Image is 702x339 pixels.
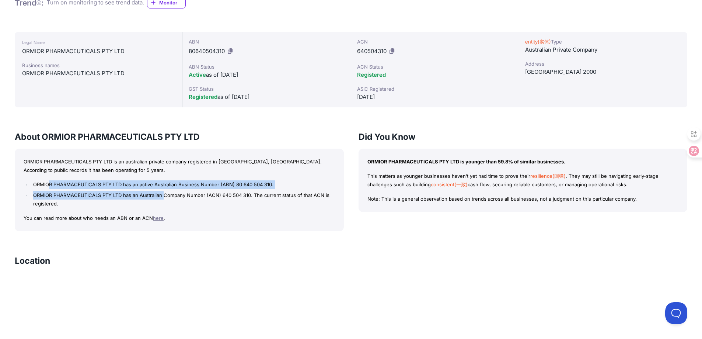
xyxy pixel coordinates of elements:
span: 80640504310 [189,48,225,55]
div: Business names [22,62,175,69]
span: Registered [357,71,386,78]
div: [DATE] [357,93,513,101]
span: resilience [530,173,552,179]
li: ORMIOR PHARMACEUTICALS PTY LTD has an Australian Company Number (ACN) 640 504 310. The current st... [31,191,335,208]
p: Note: This is a general observation based on trends across all businesses, not a judgment on this... [367,195,679,203]
span: (一致) [454,181,468,187]
h3: Location [15,255,50,267]
div: as of [DATE] [189,70,345,79]
span: Registered [189,93,217,100]
span: consistent [431,181,454,187]
div: ACN [357,38,513,45]
li: ORMIOR PHARMACEUTICALS PTY LTD has an active Australian Business Number (ABN) 80 640 504 310. [31,180,335,189]
span: entity [525,39,538,45]
span: 640504310 [357,48,387,55]
div: ORMIOR PHARMACEUTICALS PTY LTD [22,47,175,56]
h3: About ORMIOR PHARMACEUTICALS PTY LTD [15,131,344,143]
span: Active [189,71,206,78]
div: ACN Status [357,63,513,70]
span: (实体) [538,39,551,45]
div: ASIC Registered [357,85,513,93]
p: You can read more about who needs an ABN or an ACN . [24,214,335,222]
div: as of [DATE] [189,93,345,101]
span: (回弹) [552,173,566,179]
lgw-hc: Type [525,39,562,45]
div: Australian Private Company [525,45,681,54]
lgw-hc: This matters as younger businesses haven’t yet had time to prove their . They may still be naviga... [367,173,659,187]
a: here [153,215,164,221]
div: ABN Status [189,63,345,70]
div: [GEOGRAPHIC_DATA] 2000 [525,68,681,76]
p: ORMIOR PHARMACEUTICALS PTY LTD is younger than 59.8% of similar businesses. [367,158,679,166]
h3: Did You Know [359,131,688,143]
p: ORMIOR PHARMACEUTICALS PTY LTD is an australian private company registered in [GEOGRAPHIC_DATA], ... [24,158,335,174]
div: ABN [189,38,345,45]
div: Address [525,60,681,68]
div: GST Status [189,85,345,93]
div: ORMIOR PHARMACEUTICALS PTY LTD [22,69,175,78]
div: Legal Name [22,38,175,47]
iframe: Toggle Customer Support [665,302,687,324]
